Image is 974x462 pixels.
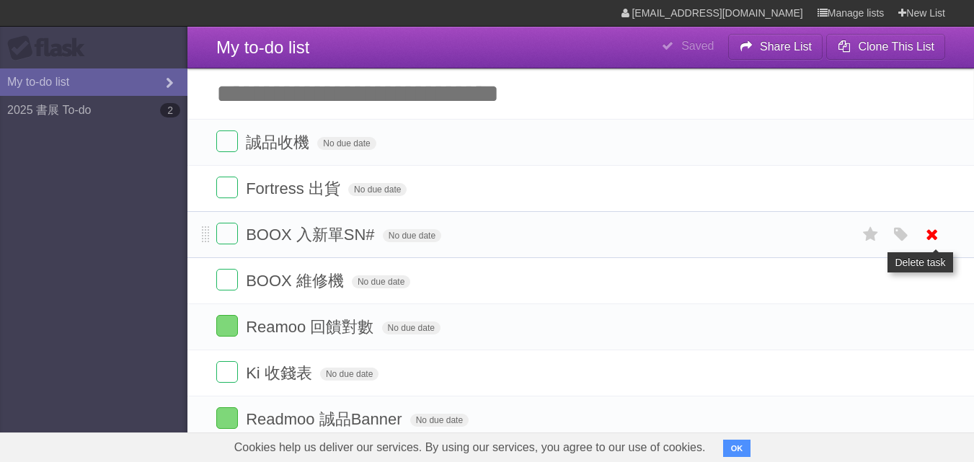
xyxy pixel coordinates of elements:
label: Done [216,177,238,198]
b: Share List [760,40,812,53]
button: Share List [728,34,823,60]
label: Done [216,361,238,383]
label: Done [216,223,238,244]
span: No due date [383,229,441,242]
span: No due date [410,414,469,427]
b: Saved [681,40,714,52]
span: No due date [320,368,378,381]
span: Readmoo 誠品Banner [246,410,405,428]
label: Done [216,407,238,429]
b: Clone This List [858,40,934,53]
label: Done [216,269,238,290]
label: Done [216,130,238,152]
span: Fortress 出貨 [246,179,344,197]
span: My to-do list [216,37,309,57]
span: BOOX 入新單SN# [246,226,378,244]
span: No due date [317,137,376,150]
span: Cookies help us deliver our services. By using our services, you agree to our use of cookies. [220,433,720,462]
span: Reamoo 回饋對數 [246,318,377,336]
span: No due date [348,183,407,196]
span: No due date [382,321,440,334]
label: Done [216,315,238,337]
label: Star task [857,223,885,246]
button: OK [723,440,751,457]
span: BOOX 維修機 [246,272,347,290]
b: 2 [160,103,180,117]
span: 誠品收機 [246,133,313,151]
span: Ki 收錢表 [246,364,316,382]
div: Flask [7,35,94,61]
button: Clone This List [826,34,945,60]
span: No due date [352,275,410,288]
